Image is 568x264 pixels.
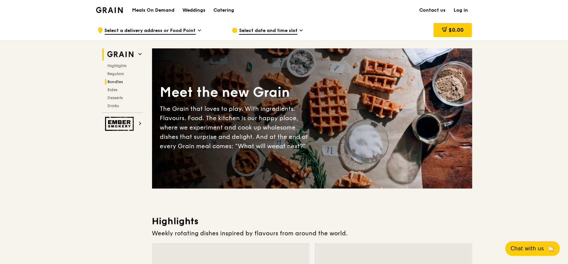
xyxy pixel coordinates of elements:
[209,0,238,20] a: Catering
[108,71,124,76] span: Regulars
[449,27,464,33] span: $0.00
[108,79,123,84] span: Bundles
[160,83,312,101] div: Meet the new Grain
[108,63,127,68] span: Highlights
[213,0,234,20] div: Catering
[105,117,136,131] img: Ember Smokery web logo
[178,0,209,20] a: Weddings
[511,245,544,253] span: Chat with us
[505,241,560,256] button: Chat with us🦙
[152,215,472,227] h3: Highlights
[108,95,123,100] span: Desserts
[105,48,136,60] img: Grain web logo
[152,229,472,238] div: Weekly rotating dishes inspired by flavours from around the world.
[108,87,118,92] span: Sides
[239,27,298,35] span: Select date and time slot
[276,143,306,150] span: eat next?”
[105,27,196,35] span: Select a delivery address or Food Point
[160,104,312,151] div: The Grain that loves to play. With ingredients. Flavours. Food. The kitchen is our happy place, w...
[182,0,205,20] div: Weddings
[96,7,123,13] img: Grain
[450,0,472,20] a: Log in
[132,7,174,14] h1: Meals On Demand
[108,103,119,108] span: Drinks
[547,245,555,253] span: 🦙
[416,0,450,20] a: Contact us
